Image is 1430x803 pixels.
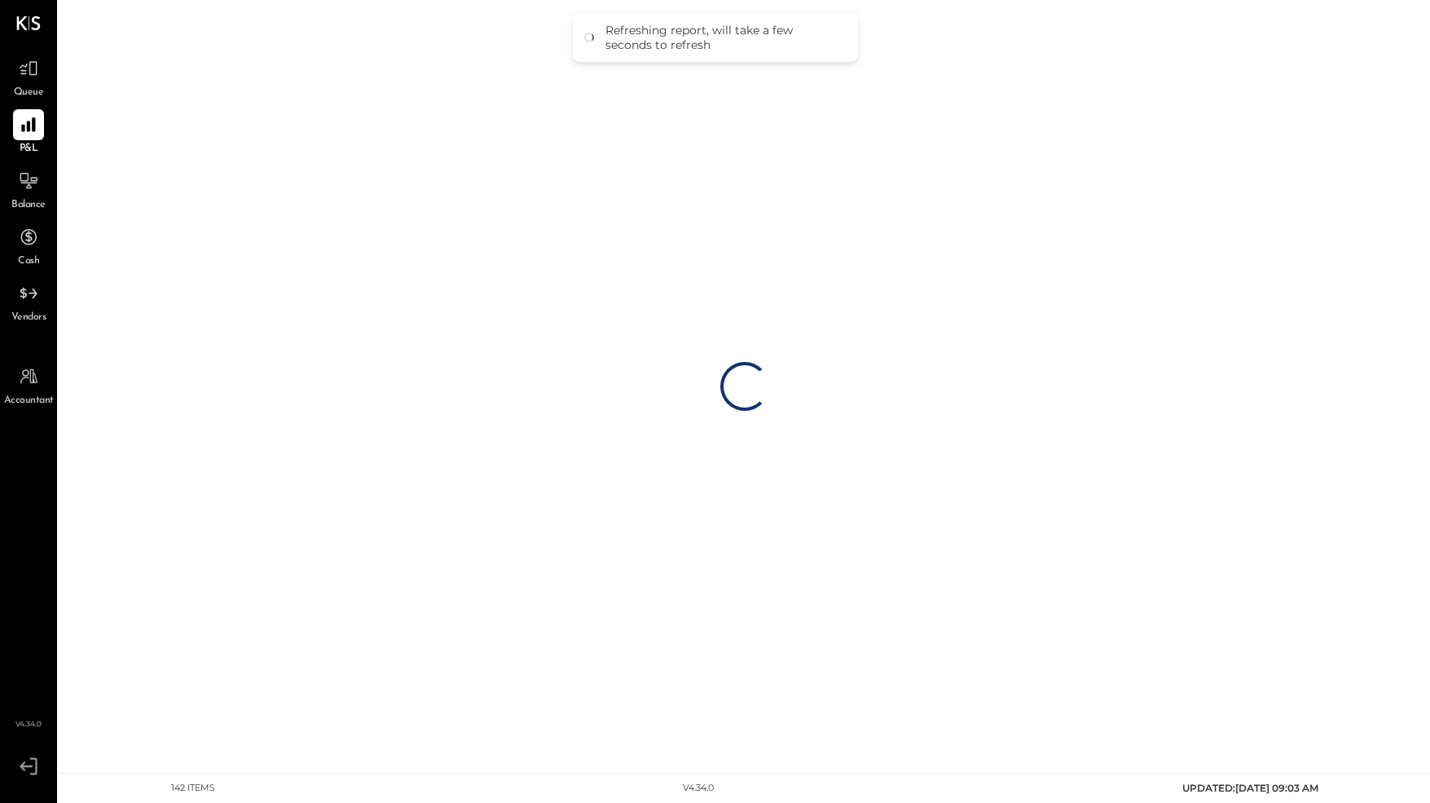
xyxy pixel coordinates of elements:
span: Vendors [11,311,46,325]
span: Balance [11,198,46,213]
a: Cash [1,222,56,269]
div: v 4.34.0 [683,782,714,795]
span: Queue [14,86,44,100]
span: P&L [20,142,38,157]
div: 142 items [171,782,215,795]
div: Refreshing report, will take a few seconds to refresh [605,23,842,52]
a: Balance [1,165,56,213]
a: P&L [1,109,56,157]
span: Cash [18,254,39,269]
span: Accountant [4,394,54,408]
a: Queue [1,53,56,100]
a: Vendors [1,278,56,325]
a: Accountant [1,361,56,408]
span: UPDATED: [DATE] 09:03 AM [1182,782,1318,794]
